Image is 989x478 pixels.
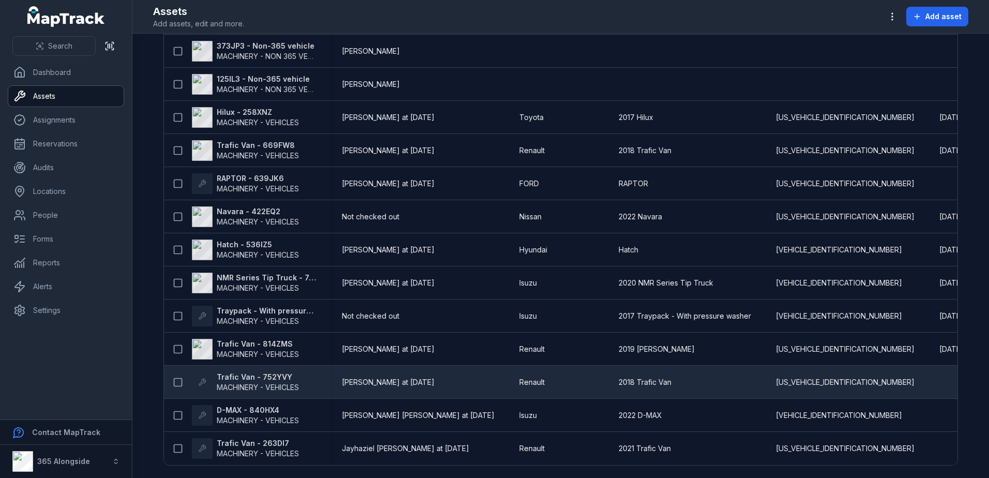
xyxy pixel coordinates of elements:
span: 2018 Trafic Van [619,145,671,156]
span: MACHINERY - VEHICLES [217,416,299,425]
span: [US_VEHICLE_IDENTIFICATION_NUMBER] [776,145,915,156]
strong: NMR Series Tip Truck - 745ZYQ [217,273,317,283]
a: Audits [8,157,124,178]
strong: Trafic Van - 263DI7 [217,438,299,449]
span: Renault [519,377,545,387]
strong: Trafic Van - 752YVY [217,372,299,382]
time: 28/10/2025, 12:00:00 am [939,112,964,123]
span: [DATE] [939,146,964,155]
span: Isuzu [519,311,537,321]
span: 2022 Navara [619,212,662,222]
time: 18/07/2025, 12:00:00 am [939,311,964,321]
span: [US_VEHICLE_IDENTIFICATION_NUMBER] [776,443,915,454]
span: Isuzu [519,278,537,288]
time: 30/07/2025, 12:00:00 am [939,145,964,156]
span: MACHINERY - VEHICLES [217,350,299,358]
a: Assets [8,86,124,107]
span: [VEHICLE_IDENTIFICATION_NUMBER] [776,410,902,421]
span: [VEHICLE_IDENTIFICATION_NUMBER] [776,245,902,255]
span: Not checked out [342,311,399,321]
a: Hatch - 536IZ5MACHINERY - VEHICLES [192,240,299,260]
span: MACHINERY - VEHICLES [217,217,299,226]
span: 2018 Trafic Van [619,377,671,387]
span: Renault [519,145,545,156]
strong: D-MAX - 840HX4 [217,405,299,415]
span: Add assets, edit and more. [153,19,244,29]
span: 2019 [PERSON_NAME] [619,344,695,354]
span: [DATE] [939,212,964,221]
span: Toyota [519,112,544,123]
span: [US_VEHICLE_IDENTIFICATION_NUMBER] [776,212,915,222]
a: Dashboard [8,62,124,83]
span: MACHINERY - VEHICLES [217,317,299,325]
time: 13/02/2025, 12:00:00 am [939,212,964,222]
a: Alerts [8,276,124,297]
span: [US_VEHICLE_IDENTIFICATION_NUMBER] [776,344,915,354]
a: Reports [8,252,124,273]
time: 11/07/2025, 12:00:00 am [939,278,964,288]
a: Navara - 422EQ2MACHINERY - VEHICLES [192,206,299,227]
span: Not checked out [342,212,399,222]
span: MACHINERY - VEHICLES [217,118,299,127]
button: Search [12,36,96,56]
a: RAPTOR - 639JK6MACHINERY - VEHICLES [192,173,299,194]
a: Settings [8,300,124,321]
span: MACHINERY - VEHICLES [217,184,299,193]
a: Trafic Van - 263DI7MACHINERY - VEHICLES [192,438,299,459]
strong: 125IL3 - Non-365 vehicle [217,74,317,84]
strong: Contact MapTrack [32,428,100,437]
a: MapTrack [27,6,105,27]
span: Nissan [519,212,542,222]
span: FORD [519,178,539,189]
a: Locations [8,181,124,202]
span: 2022 D-MAX [619,410,662,421]
span: [PERSON_NAME] [PERSON_NAME] at [DATE] [342,410,495,421]
span: MACHINERY - VEHICLES [217,283,299,292]
span: [VEHICLE_IDENTIFICATION_NUMBER] [776,311,902,321]
a: Trafic Van - 752YVYMACHINERY - VEHICLES [192,372,299,393]
span: [PERSON_NAME] at [DATE] [342,145,434,156]
strong: 365 Alongside [37,457,90,466]
span: Isuzu [519,410,537,421]
span: MACHINERY - VEHICLES [217,250,299,259]
span: Search [48,41,72,51]
a: D-MAX - 840HX4MACHINERY - VEHICLES [192,405,299,426]
span: Jayhaziel [PERSON_NAME] at [DATE] [342,443,469,454]
a: Forms [8,229,124,249]
button: Add asset [906,7,968,26]
strong: Navara - 422EQ2 [217,206,299,217]
strong: Trafic Van - 669FW8 [217,140,299,151]
span: [DATE] [939,113,964,122]
span: [PERSON_NAME] at [DATE] [342,112,434,123]
span: [PERSON_NAME] at [DATE] [342,245,434,255]
strong: Hilux - 258XNZ [217,107,299,117]
span: [PERSON_NAME] at [DATE] [342,344,434,354]
a: Hilux - 258XNZMACHINERY - VEHICLES [192,107,299,128]
a: Traypack - With pressure washer - 573XHLMACHINERY - VEHICLES [192,306,317,326]
span: Renault [519,344,545,354]
strong: Traypack - With pressure washer - 573XHL [217,306,317,316]
span: MACHINERY - VEHICLES [217,449,299,458]
a: Trafic Van - 669FW8MACHINERY - VEHICLES [192,140,299,161]
span: MACHINERY - NON 365 VEHICLES [217,85,332,94]
a: Reservations [8,133,124,154]
span: 2020 NMR Series Tip Truck [619,278,713,288]
span: [PERSON_NAME] at [DATE] [342,278,434,288]
span: [DATE] [939,278,964,287]
span: 2021 Trafic Van [619,443,671,454]
strong: Hatch - 536IZ5 [217,240,299,250]
span: [PERSON_NAME] [342,46,400,56]
a: 373JP3 - Non-365 vehicleMACHINERY - NON 365 VEHICLES [192,41,317,62]
h2: Assets [153,4,244,19]
time: 03/07/2025, 12:00:00 am [939,344,964,354]
strong: RAPTOR - 639JK6 [217,173,299,184]
span: [VEHICLE_IDENTIFICATION_NUMBER] [776,278,902,288]
a: Trafic Van - 814ZMSMACHINERY - VEHICLES [192,339,299,360]
span: [US_VEHICLE_IDENTIFICATION_NUMBER] [776,377,915,387]
span: Renault [519,443,545,454]
span: MACHINERY - VEHICLES [217,151,299,160]
span: [US_VEHICLE_IDENTIFICATION_NUMBER] [776,112,915,123]
span: Hyundai [519,245,547,255]
span: MACHINERY - NON 365 VEHICLES [217,52,332,61]
strong: Trafic Van - 814ZMS [217,339,299,349]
